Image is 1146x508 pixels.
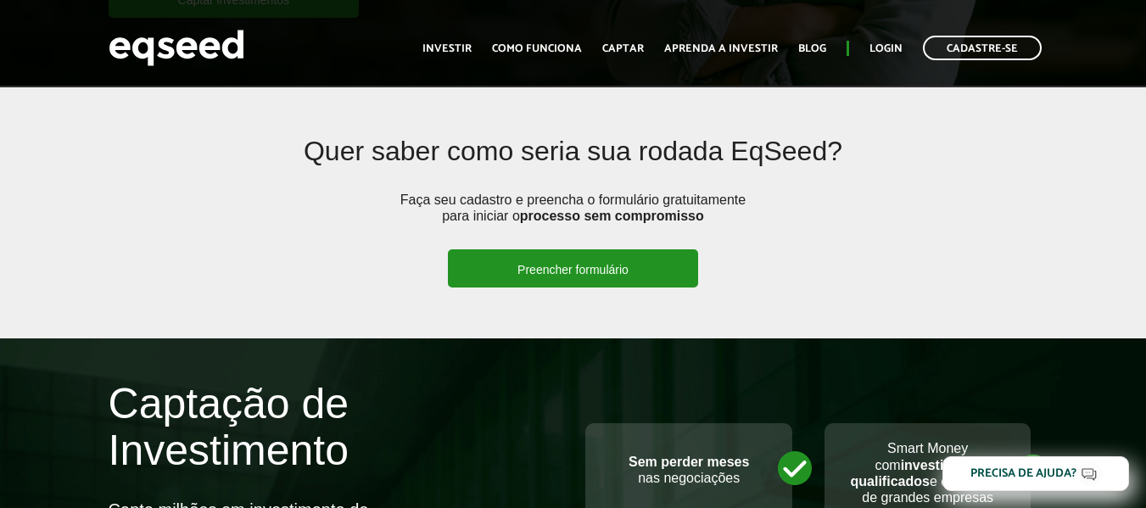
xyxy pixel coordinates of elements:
[664,43,778,54] a: Aprenda a investir
[109,381,561,500] h2: Captação de Investimento
[602,43,644,54] a: Captar
[394,192,751,249] p: Faça seu cadastro e preencha o formulário gratuitamente para iniciar o
[851,458,981,488] strong: investidores qualificados
[492,43,582,54] a: Como funciona
[629,455,749,469] strong: Sem perder meses
[923,36,1042,60] a: Cadastre-se
[109,25,244,70] img: EqSeed
[520,209,704,223] strong: processo sem compromisso
[204,137,942,192] h2: Quer saber como seria sua rodada EqSeed?
[448,249,698,287] a: Preencher formulário
[798,43,826,54] a: Blog
[602,454,774,486] p: nas negociações
[869,43,903,54] a: Login
[841,440,1014,505] p: Smart Money com e executivos de grandes empresas
[422,43,472,54] a: Investir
